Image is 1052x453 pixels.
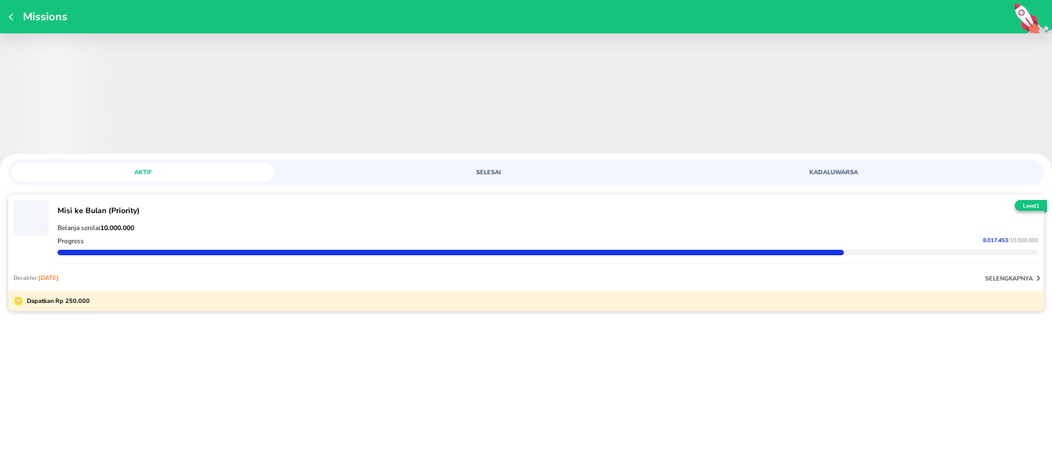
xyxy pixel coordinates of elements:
[8,159,1044,182] div: loyalty mission tabs
[14,200,49,236] span: ‌
[985,274,1033,283] p: selengkapnya
[38,274,59,282] span: [DATE]
[983,237,1008,244] span: 8.017.453
[23,296,90,306] p: Dapatkan Rp 250.000
[58,205,1038,216] p: Misi ke Bulan (Priority)
[58,223,134,232] span: Belanja senilai
[985,273,1044,284] button: selengkapnya
[708,168,958,176] span: KADALUWARSA
[12,163,350,182] a: AKTIF
[58,237,84,245] p: Progress
[357,163,695,182] a: SELESAI
[14,200,49,235] button: ‌
[1013,202,1049,210] p: Level 1
[100,223,134,232] strong: 10.000.000
[18,168,268,176] span: AKTIF
[702,163,1040,182] a: KADALUWARSA
[1008,237,1038,244] span: / 10.000.000
[18,9,67,24] p: Missions
[14,274,59,282] p: Berakhir:
[363,168,613,176] span: SELESAI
